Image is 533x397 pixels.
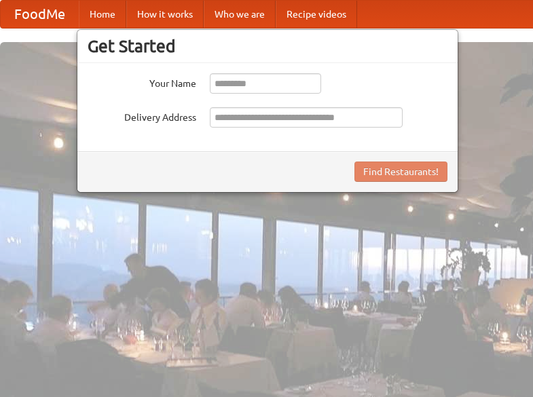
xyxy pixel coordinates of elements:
[88,36,447,56] h3: Get Started
[88,73,196,90] label: Your Name
[88,107,196,124] label: Delivery Address
[79,1,126,28] a: Home
[276,1,357,28] a: Recipe videos
[126,1,204,28] a: How it works
[204,1,276,28] a: Who we are
[1,1,79,28] a: FoodMe
[354,162,447,182] button: Find Restaurants!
